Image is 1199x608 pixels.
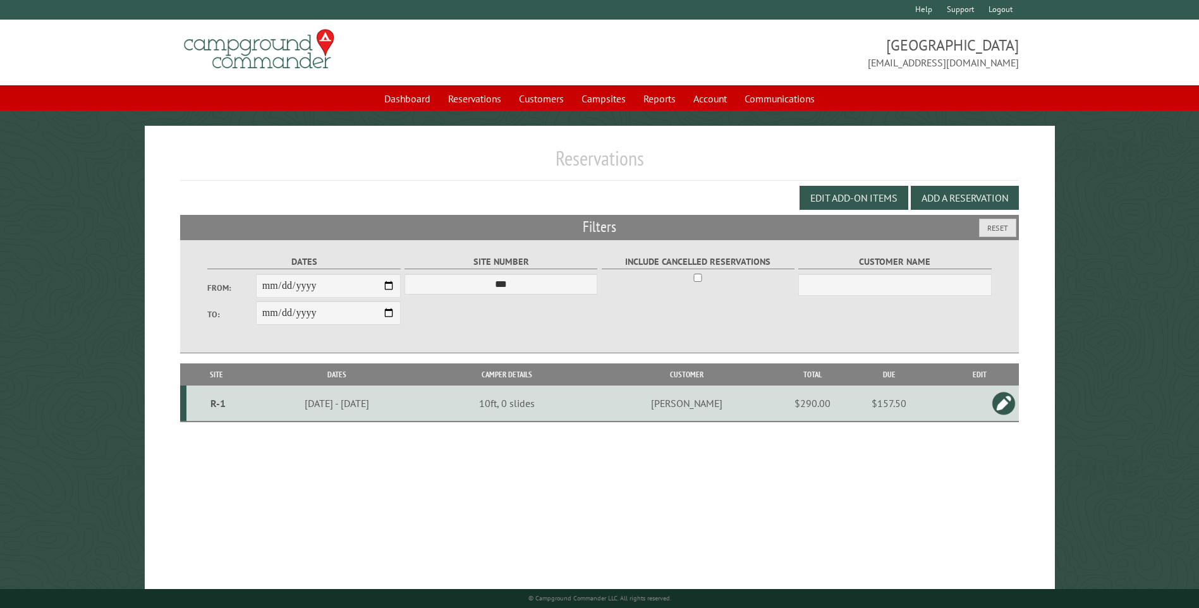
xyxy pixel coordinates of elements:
[686,87,734,111] a: Account
[800,186,908,210] button: Edit Add-on Items
[377,87,438,111] a: Dashboard
[207,308,255,320] label: To:
[737,87,822,111] a: Communications
[248,397,426,410] div: [DATE] - [DATE]
[180,25,338,74] img: Campground Commander
[602,255,794,269] label: Include Cancelled Reservations
[186,363,246,386] th: Site
[798,255,991,269] label: Customer Name
[511,87,571,111] a: Customers
[574,87,633,111] a: Campsites
[207,282,255,294] label: From:
[246,363,428,386] th: Dates
[192,397,243,410] div: R-1
[911,186,1019,210] button: Add a Reservation
[837,363,940,386] th: Due
[428,386,587,422] td: 10ft, 0 slides
[979,219,1016,237] button: Reset
[636,87,683,111] a: Reports
[600,35,1019,70] span: [GEOGRAPHIC_DATA] [EMAIL_ADDRESS][DOMAIN_NAME]
[528,594,671,602] small: © Campground Commander LLC. All rights reserved.
[787,363,837,386] th: Total
[587,386,787,422] td: [PERSON_NAME]
[207,255,400,269] label: Dates
[405,255,597,269] label: Site Number
[940,363,1018,386] th: Edit
[180,146,1018,181] h1: Reservations
[180,215,1018,239] h2: Filters
[837,386,940,422] td: $157.50
[587,363,787,386] th: Customer
[441,87,509,111] a: Reservations
[428,363,587,386] th: Camper Details
[787,386,837,422] td: $290.00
